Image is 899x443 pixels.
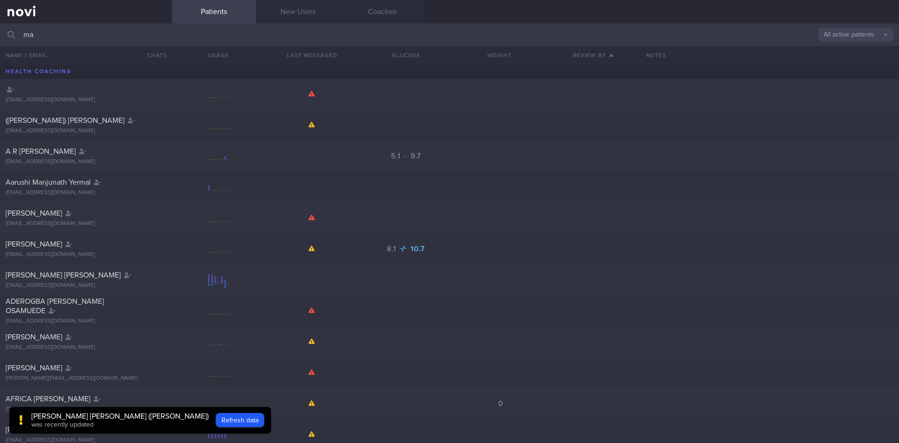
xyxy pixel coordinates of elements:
[6,240,62,248] span: [PERSON_NAME]
[387,245,398,253] span: 8.1
[6,282,166,289] div: [EMAIL_ADDRESS][DOMAIN_NAME]
[6,158,166,165] div: [EMAIL_ADDRESS][DOMAIN_NAME]
[6,426,62,434] span: [PERSON_NAME]
[134,46,172,65] button: Chats
[6,298,104,315] span: ADEROGBA [PERSON_NAME] OSAMUEDE
[641,46,899,65] div: Notes
[359,46,453,65] button: Glucose
[411,152,421,160] span: 9.7
[6,333,62,341] span: [PERSON_NAME]
[6,406,166,413] div: [DOMAIN_NAME][EMAIL_ADDRESS][DOMAIN_NAME]
[6,251,166,258] div: [EMAIL_ADDRESS][DOMAIN_NAME]
[6,210,62,217] span: [PERSON_NAME]
[31,421,94,428] span: was recently updated
[404,152,407,160] span: -
[6,364,62,372] span: [PERSON_NAME]
[6,148,76,155] span: A R [PERSON_NAME]
[6,271,121,279] span: [PERSON_NAME] [PERSON_NAME]
[6,128,166,135] div: [EMAIL_ADDRESS][DOMAIN_NAME]
[391,152,402,160] span: 5.1
[6,97,166,104] div: [EMAIL_ADDRESS][DOMAIN_NAME]
[6,395,90,403] span: AFRICA [PERSON_NAME]
[6,344,166,351] div: [EMAIL_ADDRESS][DOMAIN_NAME]
[6,318,166,325] div: [EMAIL_ADDRESS][DOMAIN_NAME]
[31,412,209,421] div: [PERSON_NAME] [PERSON_NAME] ([PERSON_NAME])
[818,28,893,42] button: All active patients
[546,46,640,65] button: Review By
[6,179,91,186] span: Aarushi Manjunath Yermal
[6,117,125,124] span: ([PERSON_NAME]) [PERSON_NAME]
[172,46,265,65] div: Usage
[453,46,546,65] button: Weight
[216,413,264,427] button: Refresh data
[6,220,166,227] div: [EMAIL_ADDRESS][DOMAIN_NAME]
[6,189,166,196] div: [EMAIL_ADDRESS][DOMAIN_NAME]
[498,400,503,407] span: 0
[6,375,166,382] div: [PERSON_NAME][EMAIL_ADDRESS][DOMAIN_NAME]
[265,46,359,65] button: Last Messaged
[411,245,425,253] span: 10.7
